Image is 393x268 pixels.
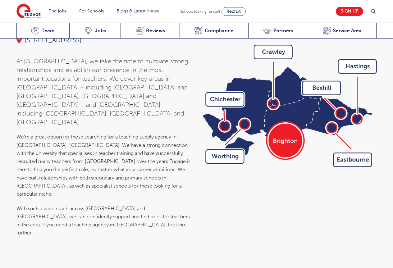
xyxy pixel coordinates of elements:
span: We’re a great option for those searching for a teaching supply agency in [GEOGRAPHIC_DATA], [GEOG... [16,134,188,164]
a: Recruit [222,7,246,16]
span: Jobs [95,28,106,34]
a: Sign up [336,7,363,16]
span: At [GEOGRAPHIC_DATA], we take the time to cultivate strong relationships and establish our presen... [16,58,188,126]
a: Partners [248,23,308,39]
a: For Schools [79,9,104,13]
div: [STREET_ADDRESS] [16,36,377,45]
a: Jobs [69,23,121,39]
span: Partners [273,28,293,34]
span: Engage is here to find you the perfect role, no matter what your career ambitions. We have built ... [16,159,190,197]
span: Reviews [146,28,165,34]
a: Blogs & Latest News [117,9,159,13]
span: With such a wide reach across [GEOGRAPHIC_DATA] and [GEOGRAPHIC_DATA], we can confidently support... [16,206,190,236]
span: Team [42,28,55,34]
a: Team [16,23,70,39]
a: Find jobs [48,9,67,13]
span: Schools looking for staff [180,9,220,14]
a: Service Area [308,23,377,39]
span: Compliance [205,28,233,34]
a: Compliance [180,23,248,39]
img: Brighton Map [203,45,377,167]
img: Engage Education [16,4,41,19]
a: Reviews [121,23,180,39]
span: Service Area [333,28,362,34]
span: Recruit [226,9,241,14]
